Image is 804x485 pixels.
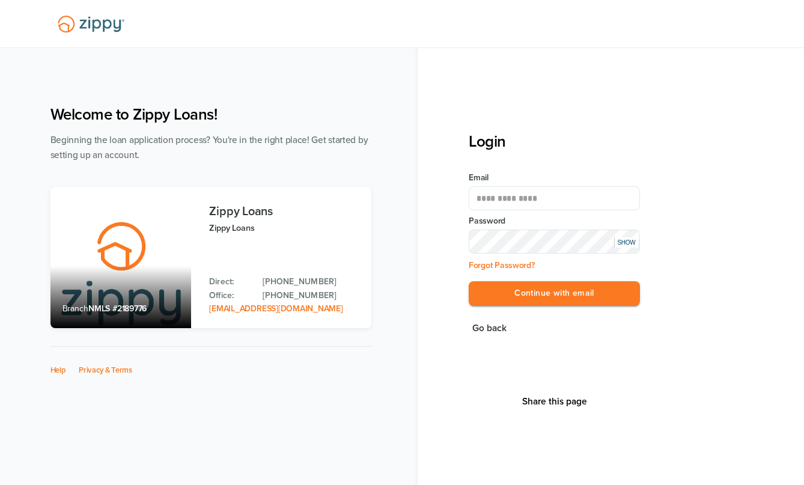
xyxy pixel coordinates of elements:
a: Office Phone: 512-975-2947 [263,289,359,302]
a: Email Address: zippyguide@zippymh.com [209,304,343,314]
h3: Zippy Loans [209,205,359,218]
input: Input Password [469,230,640,254]
span: Beginning the loan application process? You're in the right place! Get started by setting up an a... [50,135,368,160]
a: Help [50,365,66,375]
p: Office: [209,289,251,302]
div: SHOW [614,237,638,248]
a: Privacy & Terms [79,365,132,375]
label: Password [469,215,640,227]
input: Email Address [469,186,640,210]
button: Share This Page [519,395,591,407]
h1: Welcome to Zippy Loans! [50,105,371,124]
button: Go back [469,320,510,337]
p: Zippy Loans [209,221,359,235]
a: Forgot Password? [469,260,535,270]
p: Direct: [209,275,251,288]
span: NMLS #2189776 [88,304,147,314]
label: Email [469,172,640,184]
img: Lender Logo [50,10,132,38]
a: Direct Phone: 512-975-2947 [263,275,359,288]
button: Continue with email [469,281,640,306]
span: Branch [62,304,89,314]
h3: Login [469,132,640,151]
